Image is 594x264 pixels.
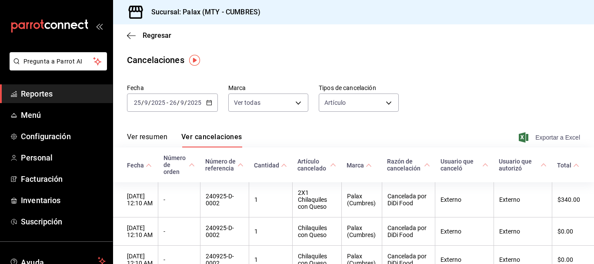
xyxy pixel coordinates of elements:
th: [DATE] 12:10 AM [113,217,158,246]
div: Cancelaciones [127,53,184,67]
th: Externo [435,182,494,217]
span: Ver todas [234,98,260,107]
th: Cancelada por DiDi Food [382,217,435,246]
div: navigation tabs [127,133,242,147]
button: Ver cancelaciones [181,133,242,147]
label: Marca [228,85,308,91]
th: Palax (Cumbres) [341,182,382,217]
span: / [148,99,151,106]
h3: Sucursal: Palax (MTY - CUMBRES) [144,7,260,17]
th: Externo [435,217,494,246]
span: Facturación [21,173,106,185]
span: Marca [347,162,372,169]
img: Tooltip marker [189,55,200,66]
th: 2X1 Chilaquiles con Queso [292,182,341,217]
th: 240925-D-0002 [200,217,249,246]
button: Ver resumen [127,133,167,147]
span: Pregunta a Parrot AI [23,57,93,66]
span: Configuración [21,130,106,142]
span: Reportes [21,88,106,100]
button: Pregunta a Parrot AI [10,52,107,70]
span: Cantidad [254,162,287,169]
span: Personal [21,152,106,164]
span: Menú [21,109,106,121]
th: - [158,182,200,217]
th: Externo [494,217,552,246]
span: Usuario que canceló [440,158,488,172]
input: ---- [187,99,202,106]
button: Regresar [127,31,171,40]
label: Tipos de cancelación [319,85,399,91]
input: ---- [151,99,166,106]
span: Artículo cancelado [297,158,336,172]
input: -- [133,99,141,106]
th: Cancelada por DiDi Food [382,182,435,217]
span: Total [557,162,579,169]
th: 1 [249,182,292,217]
span: Inventarios [21,194,106,206]
span: - [167,99,168,106]
span: Suscripción [21,216,106,227]
th: 1 [249,217,292,246]
span: / [141,99,144,106]
th: [DATE] 12:10 AM [113,182,158,217]
th: Externo [494,182,552,217]
th: Chilaquiles con Queso [292,217,341,246]
input: -- [144,99,148,106]
input: -- [180,99,184,106]
span: Fecha [127,162,152,169]
th: $0.00 [552,217,594,246]
span: / [184,99,187,106]
th: - [158,217,200,246]
span: Razón de cancelación [387,158,430,172]
th: Palax (Cumbres) [341,217,382,246]
span: Número de orden [164,154,195,175]
span: Regresar [143,31,171,40]
span: / [177,99,180,106]
input: -- [169,99,177,106]
th: 240925-D-0002 [200,182,249,217]
span: Número de referencia [205,158,244,172]
button: open_drawer_menu [96,23,103,30]
span: Usuario que autorizó [499,158,547,172]
button: Exportar a Excel [521,132,580,143]
th: $340.00 [552,182,594,217]
a: Pregunta a Parrot AI [6,63,107,72]
span: Artículo [324,98,346,107]
label: Fecha [127,85,218,91]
